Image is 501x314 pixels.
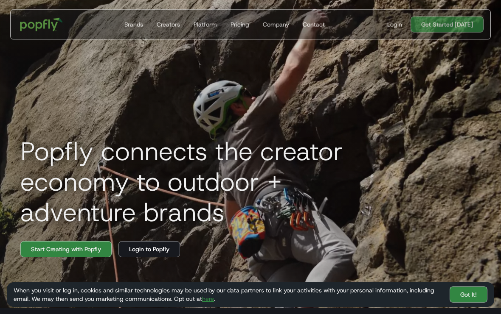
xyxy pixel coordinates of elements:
a: Company [259,10,293,39]
a: Login to Popfly [118,241,180,257]
a: Brands [121,10,146,39]
a: Start Creating with Popfly [20,241,112,257]
div: Creators [157,20,180,29]
div: Brands [124,20,143,29]
a: Got It! [450,286,487,303]
div: Contact [303,20,325,29]
a: home [14,12,69,37]
div: When you visit or log in, cookies and similar technologies may be used by our data partners to li... [14,286,443,303]
a: Creators [153,10,183,39]
a: here [202,295,214,303]
h1: Popfly connects the creator economy to outdoor + adventure brands [14,136,364,228]
div: Pricing [231,20,249,29]
a: Get Started [DATE] [411,17,484,33]
div: Company [263,20,289,29]
a: Contact [299,10,328,39]
a: Platform [190,10,220,39]
div: Login [387,20,402,29]
div: Platform [194,20,217,29]
a: Login [384,20,405,29]
a: Pricing [227,10,253,39]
